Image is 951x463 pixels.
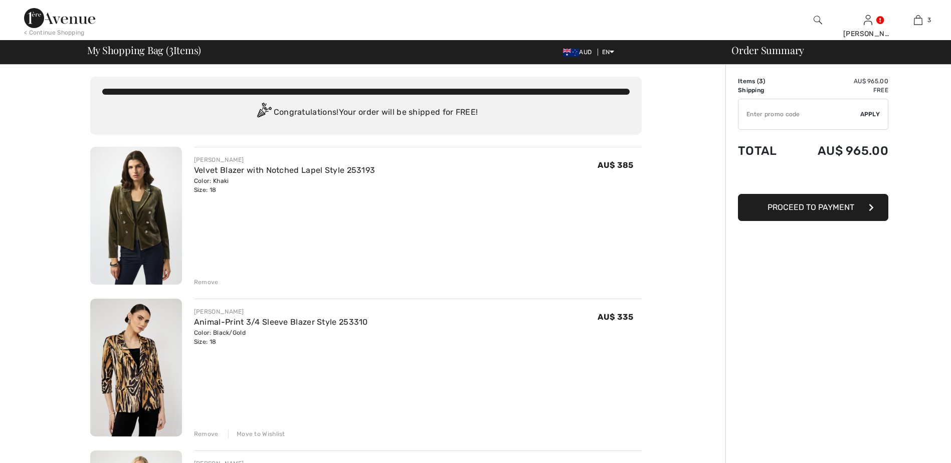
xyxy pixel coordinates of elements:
[864,15,872,25] a: Sign In
[927,16,931,25] span: 3
[893,14,942,26] a: 3
[914,14,922,26] img: My Bag
[791,77,888,86] td: AU$ 965.00
[563,49,579,57] img: Australian Dollar
[24,8,95,28] img: 1ère Avenue
[194,278,219,287] div: Remove
[759,78,763,85] span: 3
[814,14,822,26] img: search the website
[194,307,368,316] div: [PERSON_NAME]
[602,49,615,56] span: EN
[194,165,375,175] a: Velvet Blazer with Notched Lapel Style 253193
[194,176,375,194] div: Color: Khaki Size: 18
[738,99,860,129] input: Promo code
[843,29,892,39] div: [PERSON_NAME]
[90,299,182,436] img: Animal-Print 3/4 Sleeve Blazer Style 253310
[598,312,633,322] span: AU$ 335
[194,317,368,327] a: Animal-Print 3/4 Sleeve Blazer Style 253310
[791,134,888,168] td: AU$ 965.00
[738,194,888,221] button: Proceed to Payment
[563,49,596,56] span: AUD
[738,134,791,168] td: Total
[738,77,791,86] td: Items ( )
[719,45,945,55] div: Order Summary
[24,28,85,37] div: < Continue Shopping
[738,168,888,190] iframe: PayPal
[738,86,791,95] td: Shipping
[254,103,274,123] img: Congratulation2.svg
[864,14,872,26] img: My Info
[194,429,219,438] div: Remove
[791,86,888,95] td: Free
[102,103,630,123] div: Congratulations! Your order will be shipped for FREE!
[598,160,633,170] span: AU$ 385
[169,43,173,56] span: 3
[860,110,880,119] span: Apply
[90,147,182,285] img: Velvet Blazer with Notched Lapel Style 253193
[768,202,854,212] span: Proceed to Payment
[87,45,202,55] span: My Shopping Bag ( Items)
[228,429,285,438] div: Move to Wishlist
[194,328,368,346] div: Color: Black/Gold Size: 18
[194,155,375,164] div: [PERSON_NAME]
